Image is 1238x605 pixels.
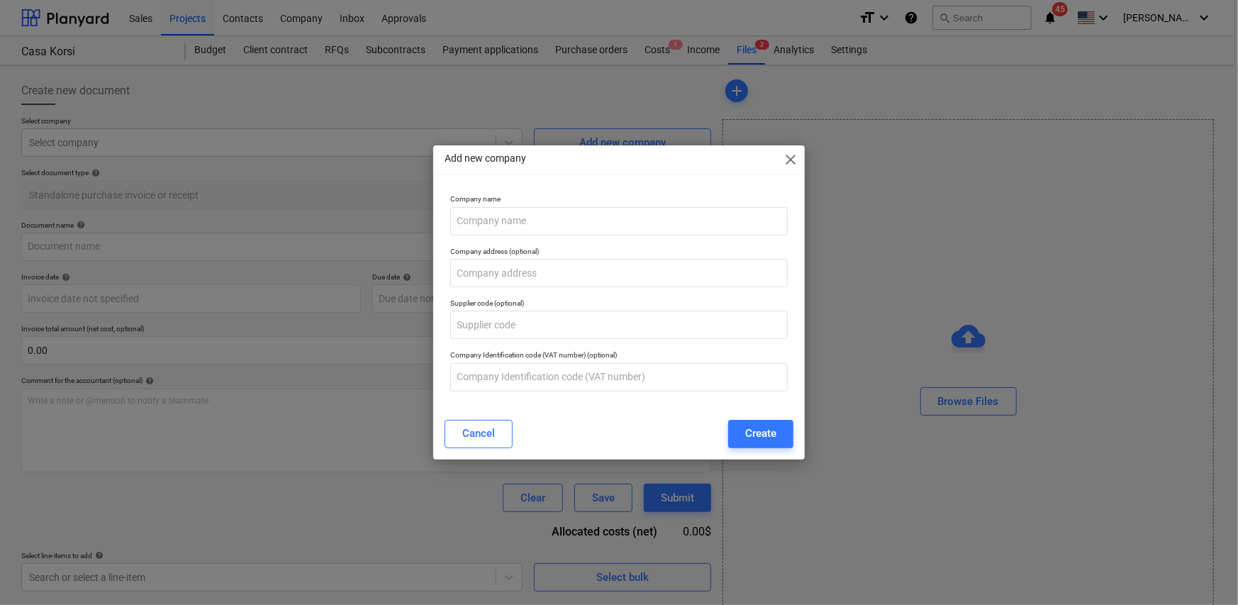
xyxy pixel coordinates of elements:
p: Company name [450,194,788,206]
button: Cancel [445,420,513,448]
div: Cancel [462,424,495,443]
p: Company Identification code (VAT number) (optional) [450,350,788,362]
p: Company address (optional) [450,247,788,259]
span: close [782,151,799,168]
button: Create [728,420,793,448]
input: Company address [450,259,788,287]
div: Widget de chat [1167,537,1238,605]
input: Company name [450,207,788,235]
iframe: Chat Widget [1167,537,1238,605]
input: Company Identification code (VAT number) [450,363,788,392]
p: Supplier code (optional) [450,299,788,311]
input: Supplier code [450,311,788,339]
p: Add new company [445,151,526,166]
div: Create [745,424,776,443]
